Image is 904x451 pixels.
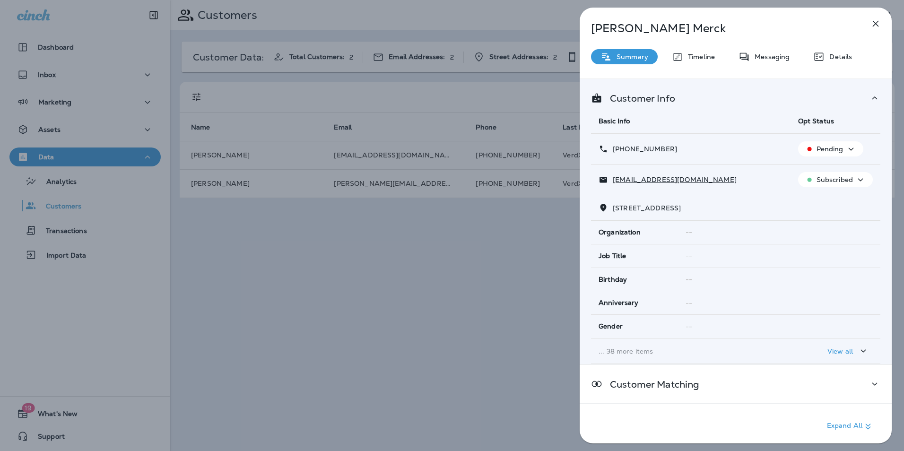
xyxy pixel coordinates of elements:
[613,204,681,212] span: [STREET_ADDRESS]
[827,347,853,355] p: View all
[608,145,677,153] p: [PHONE_NUMBER]
[608,176,737,183] p: [EMAIL_ADDRESS][DOMAIN_NAME]
[599,299,639,307] span: Anniversary
[591,22,849,35] p: [PERSON_NAME] Merck
[686,322,692,331] span: --
[817,145,843,153] p: Pending
[798,117,834,125] span: Opt Status
[599,347,783,355] p: ... 38 more items
[599,276,627,284] span: Birthday
[817,176,853,183] p: Subscribed
[686,299,692,307] span: --
[798,172,873,187] button: Subscribed
[750,53,790,61] p: Messaging
[827,421,874,432] p: Expand All
[599,228,641,236] span: Organization
[599,322,623,330] span: Gender
[599,252,626,260] span: Job Title
[686,275,692,284] span: --
[612,53,648,61] p: Summary
[686,228,692,236] span: --
[825,53,852,61] p: Details
[683,53,715,61] p: Timeline
[686,252,692,260] span: --
[602,95,675,102] p: Customer Info
[798,141,863,156] button: Pending
[599,117,630,125] span: Basic Info
[824,342,873,360] button: View all
[823,418,878,435] button: Expand All
[602,381,699,388] p: Customer Matching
